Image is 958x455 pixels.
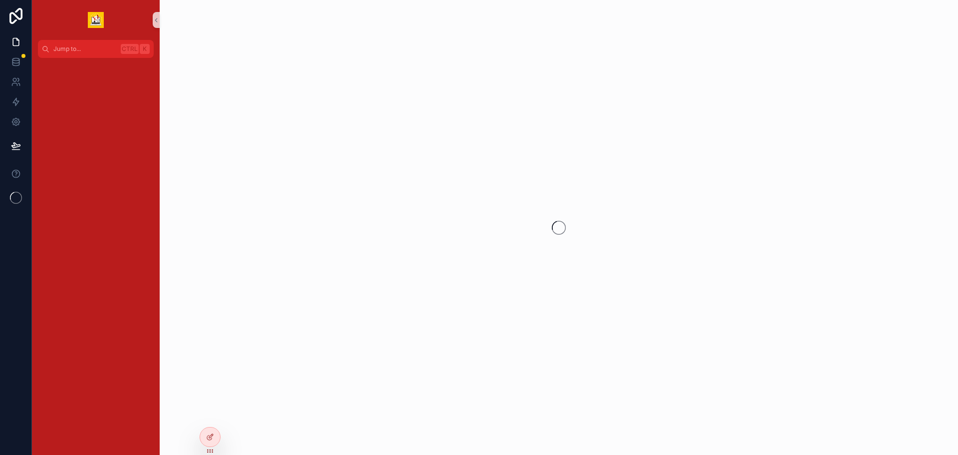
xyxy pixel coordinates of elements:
div: scrollable content [32,58,160,80]
span: Ctrl [121,44,139,54]
img: App logo [88,12,104,28]
span: Jump to... [53,45,117,53]
span: K [141,45,149,53]
button: Jump to...CtrlK [38,40,154,58]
